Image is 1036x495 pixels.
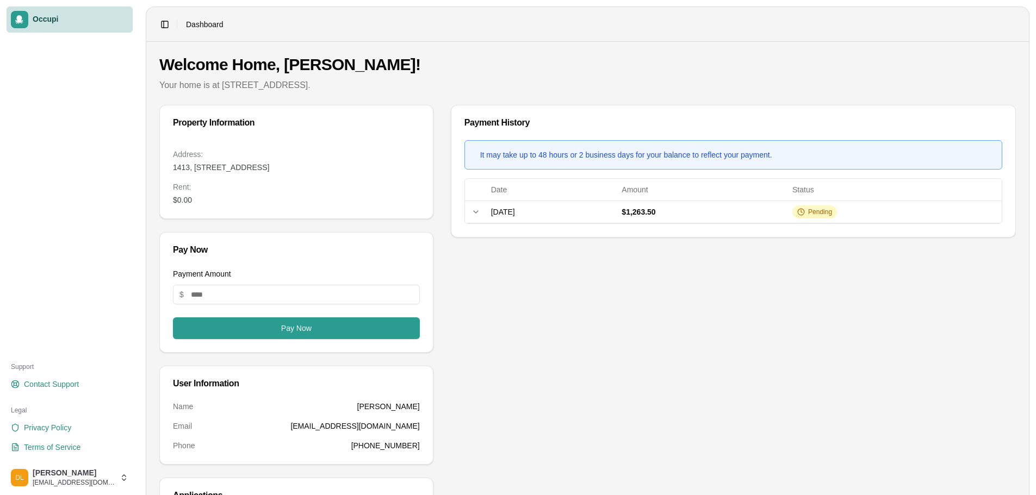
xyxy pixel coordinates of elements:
[11,469,28,486] img: David Lamas
[491,208,515,216] span: [DATE]
[622,208,655,216] span: $1,263.50
[173,270,231,278] label: Payment Amount
[173,246,420,254] div: Pay Now
[179,289,184,300] span: $
[173,181,420,192] dt: Rent :
[808,208,832,216] span: Pending
[480,149,772,160] div: It may take up to 48 hours or 2 business days for your balance to reflect your payment.
[173,421,192,431] dt: Email
[186,19,224,30] nav: breadcrumb
[7,358,133,375] div: Support
[173,317,420,339] button: Pay Now
[173,149,420,160] dt: Address:
[7,465,133,491] button: David Lamas[PERSON_NAME][EMAIL_ADDRESS][DOMAIN_NAME]
[173,118,420,127] div: Property Information
[159,55,1016,74] h1: Welcome Home, [PERSON_NAME]!
[173,162,420,173] dd: 1413, [STREET_ADDRESS]
[159,79,1016,92] p: Your home is at [STREET_ADDRESS].
[788,179,1002,200] th: Status
[24,422,71,433] span: Privacy Policy
[33,468,115,478] span: [PERSON_NAME]
[7,402,133,419] div: Legal
[173,440,195,451] dt: Phone
[357,401,420,412] dd: [PERSON_NAME]
[33,15,128,24] span: Occupi
[186,19,224,30] span: Dashboard
[173,379,420,388] div: User Information
[7,438,133,456] a: Terms of Service
[24,379,79,390] span: Contact Support
[24,442,80,453] span: Terms of Service
[173,195,420,205] dd: $0.00
[464,118,1002,127] div: Payment History
[7,419,133,436] a: Privacy Policy
[7,7,133,33] a: Occupi
[487,179,618,200] th: Date
[7,375,133,393] a: Contact Support
[33,478,115,487] span: [EMAIL_ADDRESS][DOMAIN_NAME]
[617,179,788,200] th: Amount
[290,421,419,431] dd: [EMAIL_ADDRESS][DOMAIN_NAME]
[351,440,420,451] dd: [PHONE_NUMBER]
[173,401,193,412] dt: Name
